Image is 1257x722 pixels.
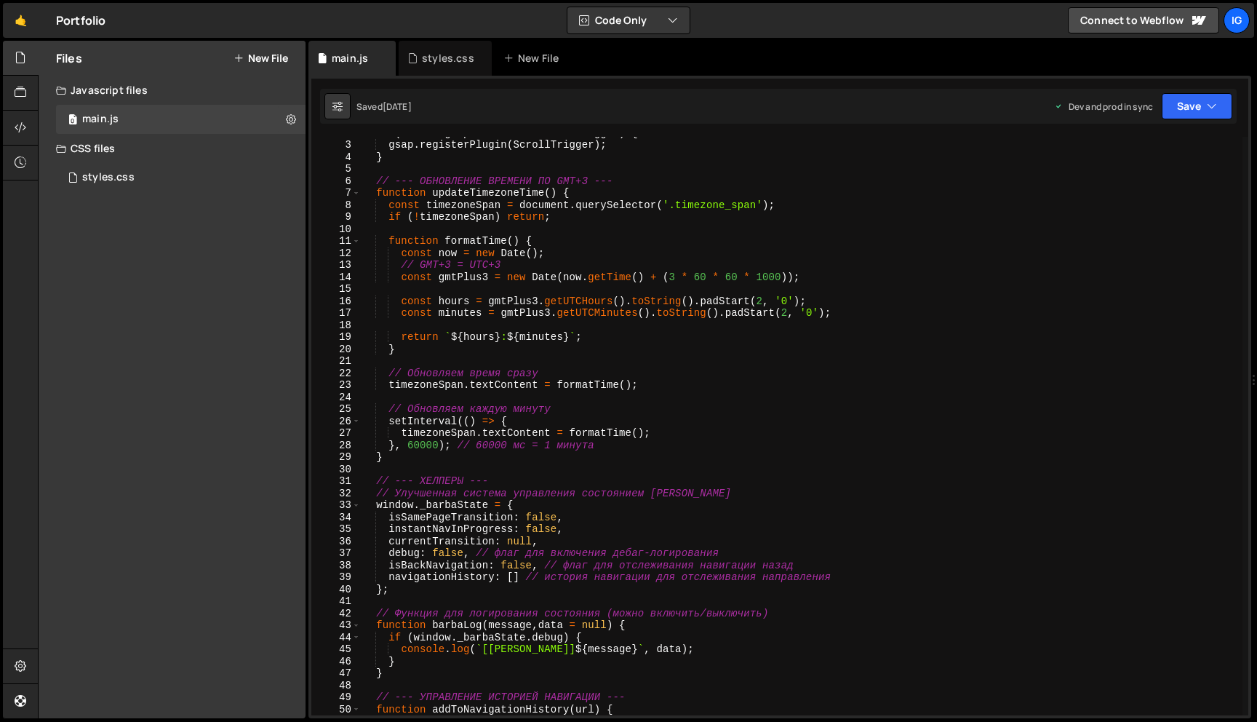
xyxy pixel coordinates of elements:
div: 50 [311,704,361,716]
div: 18 [311,320,361,332]
div: 45 [311,643,361,656]
div: 25 [311,403,361,416]
div: Dev and prod in sync [1054,100,1153,113]
div: 9 [311,211,361,223]
div: 14 [311,271,361,284]
div: New File [503,51,564,66]
div: 27 [311,427,361,440]
div: 13 [311,259,361,271]
div: 8 [311,199,361,212]
div: styles.css [422,51,474,66]
div: 11 [311,235,361,247]
div: 7 [311,187,361,199]
div: 38 [311,560,361,572]
span: 0 [68,115,77,127]
div: 44 [311,632,361,644]
div: 33 [311,499,361,512]
div: 28 [311,440,361,452]
div: 31 [311,475,361,488]
div: 49 [311,691,361,704]
a: Connect to Webflow [1068,7,1219,33]
button: Save [1162,93,1232,119]
div: 3 [311,139,361,151]
div: 37 [311,547,361,560]
div: main.js [82,113,119,126]
div: 21 [311,355,361,368]
div: Javascript files [39,76,306,105]
div: 12 [311,247,361,260]
a: 🤙 [3,3,39,38]
div: 39 [311,571,361,584]
button: Code Only [567,7,690,33]
div: 24 [311,392,361,404]
div: 32 [311,488,361,500]
div: 14577/44352.css [56,163,306,192]
a: Ig [1224,7,1250,33]
div: 15 [311,283,361,295]
div: 41 [311,595,361,608]
div: CSS files [39,134,306,163]
div: 19 [311,331,361,344]
div: 43 [311,619,361,632]
div: 42 [311,608,361,620]
div: 35 [311,523,361,536]
div: 34 [311,512,361,524]
div: 10 [311,223,361,236]
div: 23 [311,379,361,392]
div: 20 [311,344,361,356]
div: 22 [311,368,361,380]
div: 47 [311,667,361,680]
div: 30 [311,464,361,476]
div: main.js [332,51,368,66]
div: 26 [311,416,361,428]
div: 40 [311,584,361,596]
div: 17 [311,307,361,320]
div: 48 [311,680,361,692]
div: 6 [311,175,361,188]
div: 16 [311,295,361,308]
div: 29 [311,451,361,464]
div: 5 [311,163,361,175]
div: 46 [311,656,361,668]
div: 14577/44954.js [56,105,306,134]
div: 36 [311,536,361,548]
div: Saved [356,100,412,113]
div: styles.css [82,171,135,184]
div: 4 [311,151,361,164]
button: New File [234,52,288,64]
div: Portfolio [56,12,105,29]
h2: Files [56,50,82,66]
div: [DATE] [383,100,412,113]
